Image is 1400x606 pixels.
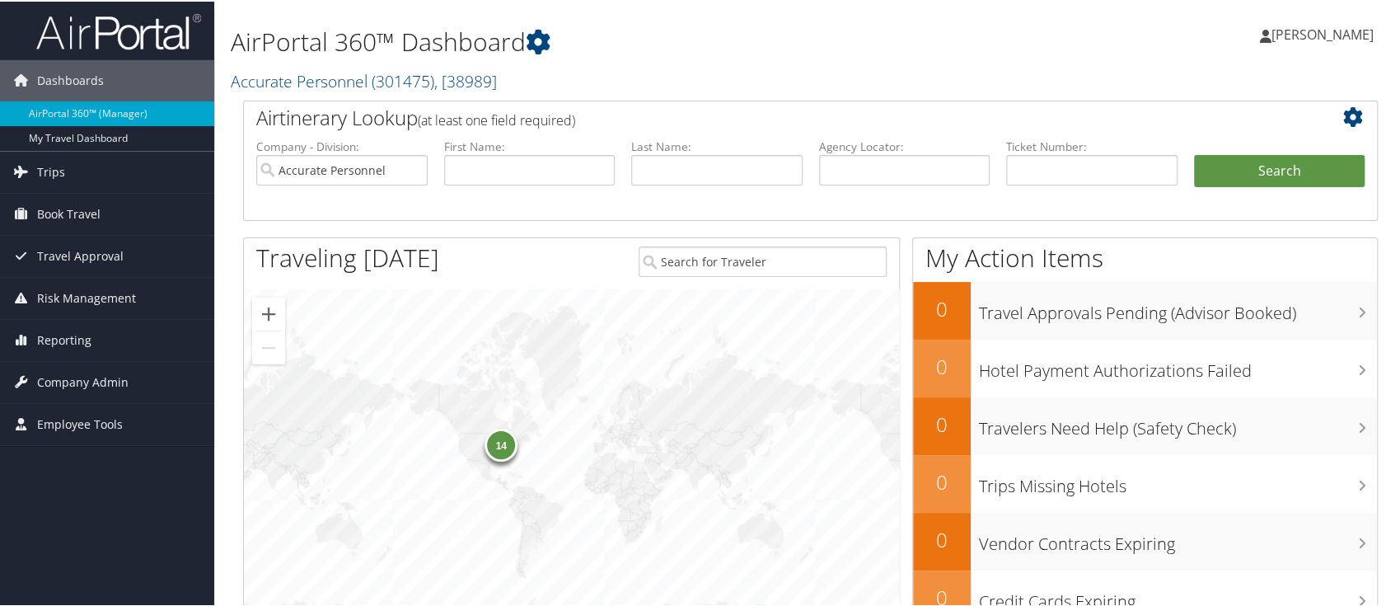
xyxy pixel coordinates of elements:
h1: My Action Items [913,239,1377,274]
a: 0Travelers Need Help (Safety Check) [913,396,1377,453]
h2: Airtinerary Lookup [256,102,1270,130]
input: Search for Traveler [639,245,887,275]
button: Zoom out [252,330,285,363]
span: ( 301475 ) [372,68,434,91]
span: Company Admin [37,360,129,402]
span: Book Travel [37,192,101,233]
span: [PERSON_NAME] [1271,24,1374,42]
span: Risk Management [37,276,136,317]
h3: Trips Missing Hotels [979,465,1377,496]
h2: 0 [913,351,971,379]
h1: Traveling [DATE] [256,239,439,274]
h3: Hotel Payment Authorizations Failed [979,350,1377,381]
h2: 0 [913,294,971,322]
h3: Travelers Need Help (Safety Check) [979,407,1377,439]
a: [PERSON_NAME] [1260,8,1390,58]
label: Agency Locator: [819,137,990,153]
button: Search [1194,153,1365,186]
h1: AirPortal 360™ Dashboard [231,23,1004,58]
label: Last Name: [631,137,803,153]
a: 0Trips Missing Hotels [913,453,1377,511]
span: Travel Approval [37,234,124,275]
button: Zoom in [252,296,285,329]
img: airportal-logo.png [36,11,201,49]
span: Dashboards [37,59,104,100]
label: Ticket Number: [1006,137,1178,153]
div: 14 [485,427,518,460]
a: 0Hotel Payment Authorizations Failed [913,338,1377,396]
h2: 0 [913,524,971,552]
span: Trips [37,150,65,191]
a: 0Travel Approvals Pending (Advisor Booked) [913,280,1377,338]
span: , [ 38989 ] [434,68,497,91]
a: 0Vendor Contracts Expiring [913,511,1377,569]
span: (at least one field required) [418,110,575,128]
span: Reporting [37,318,91,359]
h2: 0 [913,467,971,495]
h3: Travel Approvals Pending (Advisor Booked) [979,292,1377,323]
label: Company - Division: [256,137,428,153]
a: Accurate Personnel [231,68,497,91]
label: First Name: [444,137,616,153]
h2: 0 [913,409,971,437]
h3: Vendor Contracts Expiring [979,523,1377,554]
span: Employee Tools [37,402,123,444]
